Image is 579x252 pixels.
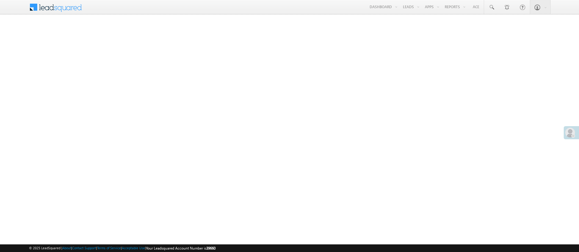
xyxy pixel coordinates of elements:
[122,246,145,250] a: Acceptable Use
[62,246,71,250] a: About
[29,245,215,251] span: © 2025 LeadSquared | | | | |
[146,246,215,250] span: Your Leadsquared Account Number is
[206,246,215,250] span: 39660
[97,246,121,250] a: Terms of Service
[72,246,96,250] a: Contact Support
